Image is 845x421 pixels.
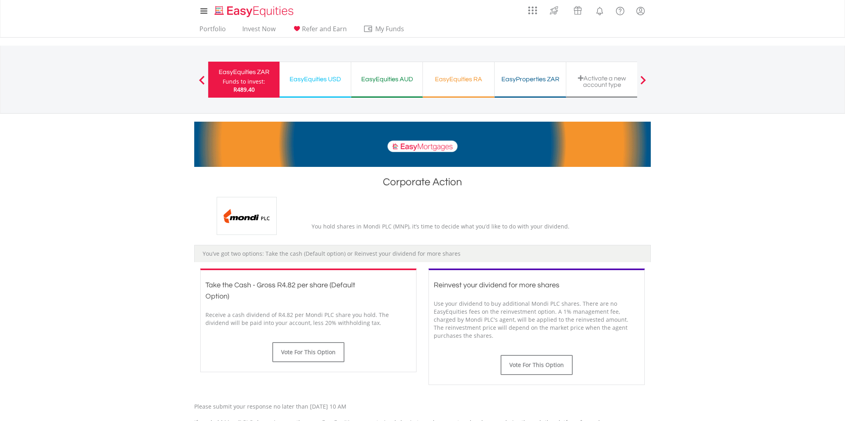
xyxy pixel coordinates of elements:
h1: Corporate Action [194,175,651,193]
img: vouchers-v2.svg [571,4,584,17]
a: Refer and Earn [289,25,350,37]
span: Reinvest your dividend for more shares [434,281,559,289]
div: EasyEquities AUD [356,74,418,85]
img: grid-menu-icon.svg [528,6,537,15]
span: Receive a cash dividend of R4.82 per Mondi PLC share you hold. The dividend will be paid into you... [205,311,389,327]
a: FAQ's and Support [610,2,630,18]
a: My Profile [630,2,651,20]
div: Activate a new account type [571,75,633,88]
a: Invest Now [239,25,279,37]
span: R489.40 [233,86,255,93]
div: EasyEquities RA [428,74,489,85]
span: Take the Cash - Gross R4.82 per share (Default Option) [205,281,355,300]
a: AppsGrid [523,2,542,15]
span: Refer and Earn [302,24,347,33]
span: You’ve got two options: Take the cash (Default option) or Reinvest your dividend for more shares [203,250,461,257]
img: EasyEquities_Logo.png [213,5,297,18]
img: EQU.ZA.MNP.png [217,197,277,235]
button: Vote For This Option [501,355,573,375]
a: Vouchers [566,2,589,17]
div: EasyEquities ZAR [213,66,275,78]
img: thrive-v2.svg [547,4,561,17]
div: Funds to invest: [223,78,265,86]
a: Portfolio [196,25,229,37]
span: My Funds [363,24,416,34]
span: You hold shares in Mondi PLC (MNP), it’s time to decide what you’d like to do with your dividend. [312,223,569,230]
img: EasyMortage Promotion Banner [194,122,651,167]
a: Notifications [589,2,610,18]
button: Vote For This Option [272,342,344,362]
a: Home page [211,2,297,18]
div: EasyEquities USD [284,74,346,85]
span: Use your dividend to buy additional Mondi PLC shares. There are no EasyEquities fees on the reinv... [434,300,628,339]
div: EasyProperties ZAR [499,74,561,85]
